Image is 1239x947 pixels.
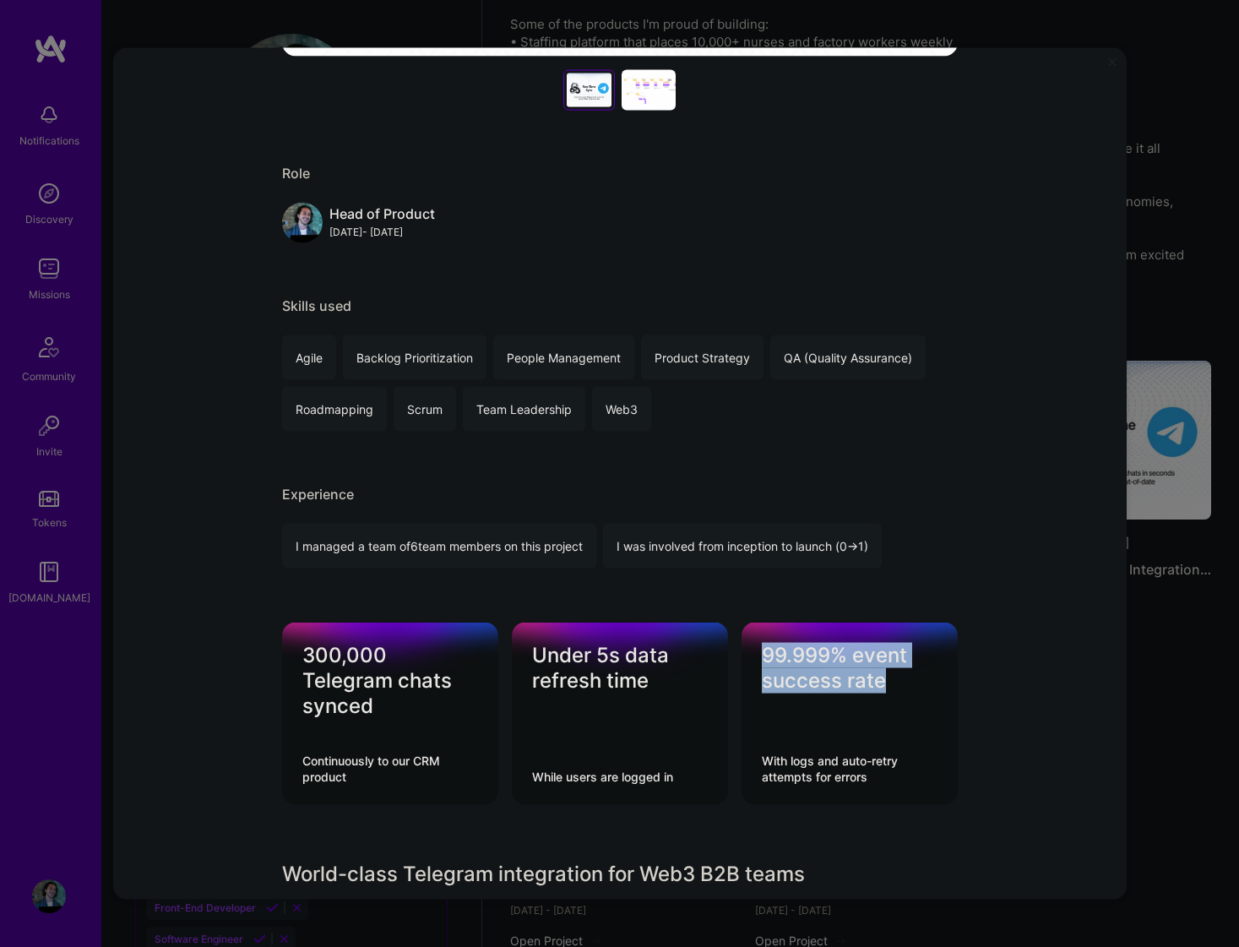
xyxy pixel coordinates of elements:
[603,524,882,569] div: I was involved from inception to launch (0 -> 1)
[302,643,478,719] div: 300,000 Telegram chats synced
[282,297,958,315] div: Skills used
[762,643,937,694] div: 99.999% event success rate
[282,387,387,432] div: Roadmapping
[282,335,336,380] div: Agile
[463,387,585,432] div: Team Leadership
[282,524,596,569] div: I managed a team of 6 team members on this project
[770,335,926,380] div: QA (Quality Assurance)
[282,486,958,503] div: Experience
[493,335,634,380] div: People Management
[532,769,708,785] div: While users are logged in
[532,643,708,694] div: Under 5s data refresh time
[302,753,478,785] div: Continuously to our CRM product
[282,859,831,890] h3: World-class Telegram integration for Web3 B2B teams
[329,205,435,223] div: Head of Product
[1108,57,1117,75] button: Close
[641,335,764,380] div: Product Strategy
[394,387,456,432] div: Scrum
[329,223,435,241] div: [DATE] - [DATE]
[343,335,486,380] div: Backlog Prioritization
[592,387,651,432] div: Web3
[282,165,958,182] div: Role
[762,753,937,785] div: With logs and auto-retry attempts for errors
